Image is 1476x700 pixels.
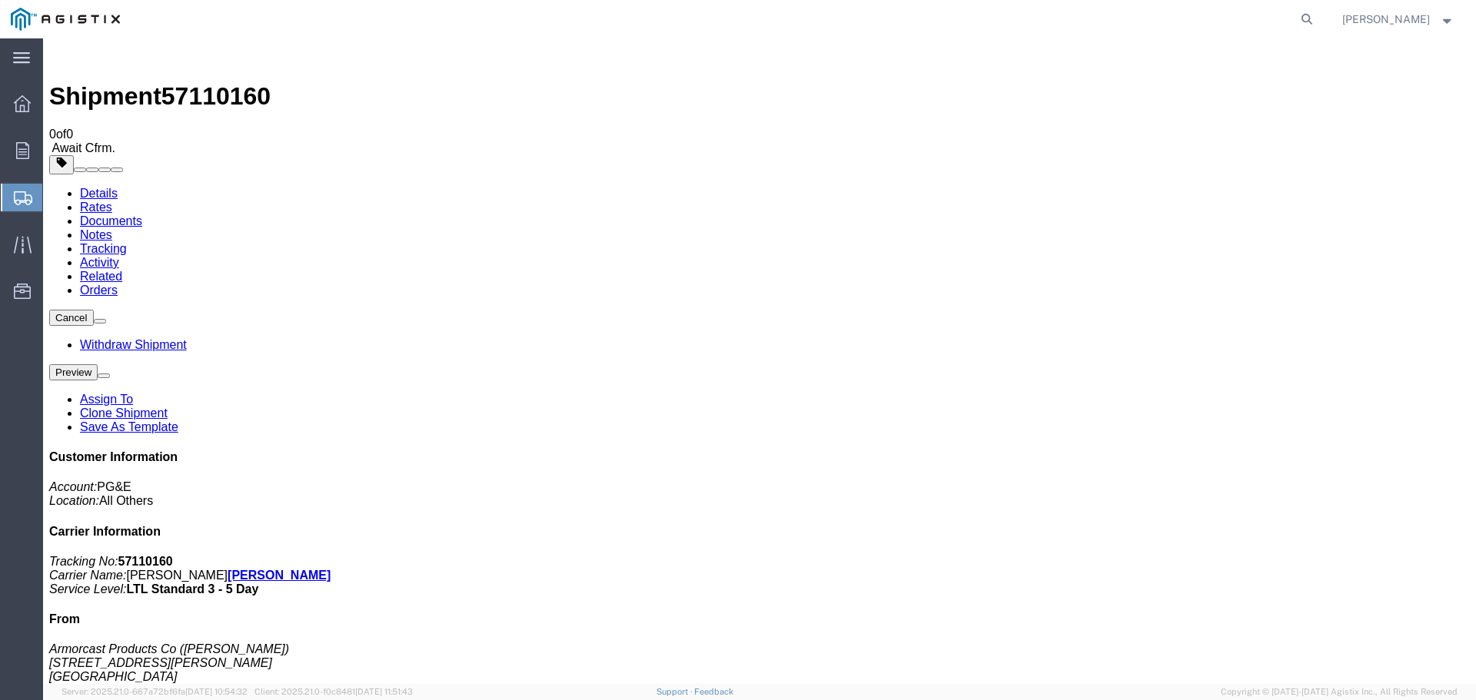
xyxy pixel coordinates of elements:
span: Client: 2025.21.0-f0c8481 [254,687,413,696]
span: [DATE] 10:54:32 [185,687,248,696]
iframe: FS Legacy Container [43,38,1476,684]
span: David Maravilla [1342,11,1430,28]
img: logo [11,8,120,31]
span: Server: 2025.21.0-667a72bf6fa [61,687,248,696]
a: Feedback [694,687,733,696]
span: Copyright © [DATE]-[DATE] Agistix Inc., All Rights Reserved [1221,685,1458,698]
span: [DATE] 11:51:43 [355,687,413,696]
button: [PERSON_NAME] [1341,10,1455,28]
a: Support [657,687,695,696]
